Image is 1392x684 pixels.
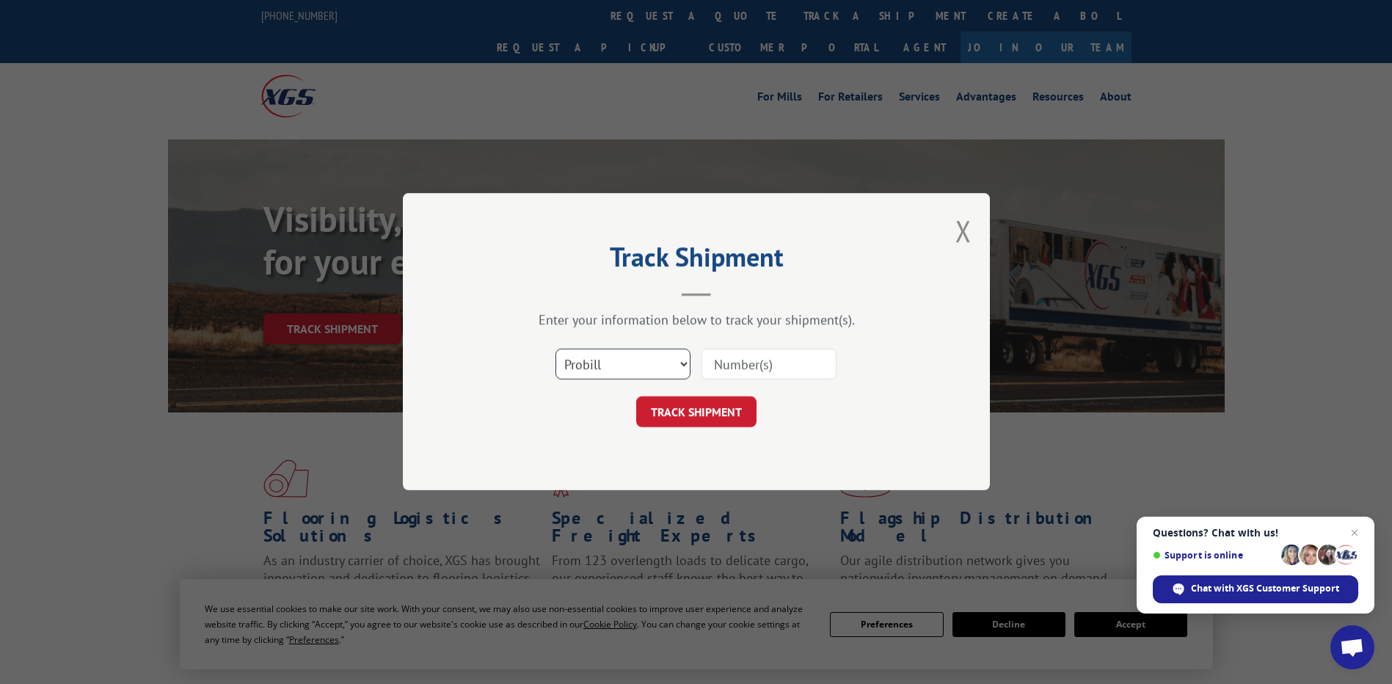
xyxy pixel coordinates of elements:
[476,247,917,274] h2: Track Shipment
[1153,550,1276,561] span: Support is online
[1191,582,1339,595] span: Chat with XGS Customer Support
[955,211,972,250] button: Close modal
[1330,625,1374,669] div: Open chat
[476,312,917,329] div: Enter your information below to track your shipment(s).
[1153,575,1358,603] div: Chat with XGS Customer Support
[702,349,837,380] input: Number(s)
[636,397,757,428] button: TRACK SHIPMENT
[1153,527,1358,539] span: Questions? Chat with us!
[1346,524,1363,542] span: Close chat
